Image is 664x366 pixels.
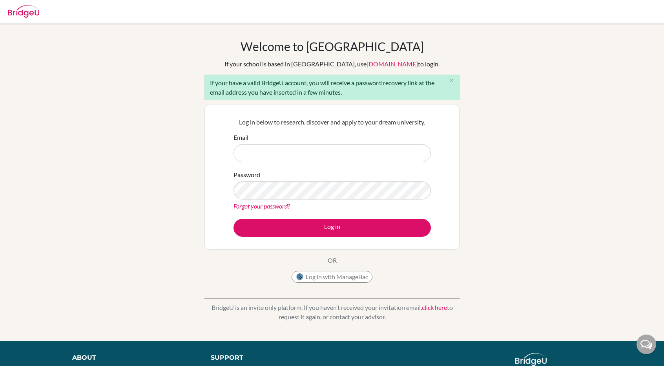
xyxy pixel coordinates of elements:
div: If your school is based in [GEOGRAPHIC_DATA], use to login. [224,59,440,69]
div: Support [211,353,323,362]
label: Password [233,170,260,179]
p: Log in below to research, discover and apply to your dream university. [233,117,431,127]
a: [DOMAIN_NAME] [367,60,418,68]
a: click here [422,304,447,311]
label: Email [233,133,248,142]
img: logo_white@2x-f4f0deed5e89b7ecb1c2cc34c3e3d731f90f0f143d5ea2071677605dd97b5244.png [515,353,547,366]
p: BridgeU is an invite only platform. If you haven’t received your invitation email, to request it ... [204,303,460,322]
button: Close [443,75,459,87]
button: Log in [233,219,431,237]
i: close [449,78,454,84]
a: Forgot your password? [233,202,290,210]
div: If your have a valid BridgeU account, you will receive a password recovery link at the email addr... [204,75,460,100]
p: OR [328,256,337,265]
img: Bridge-U [8,5,39,18]
div: About [72,353,193,362]
h1: Welcome to [GEOGRAPHIC_DATA] [241,39,424,53]
button: Log in with ManageBac [292,271,372,283]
